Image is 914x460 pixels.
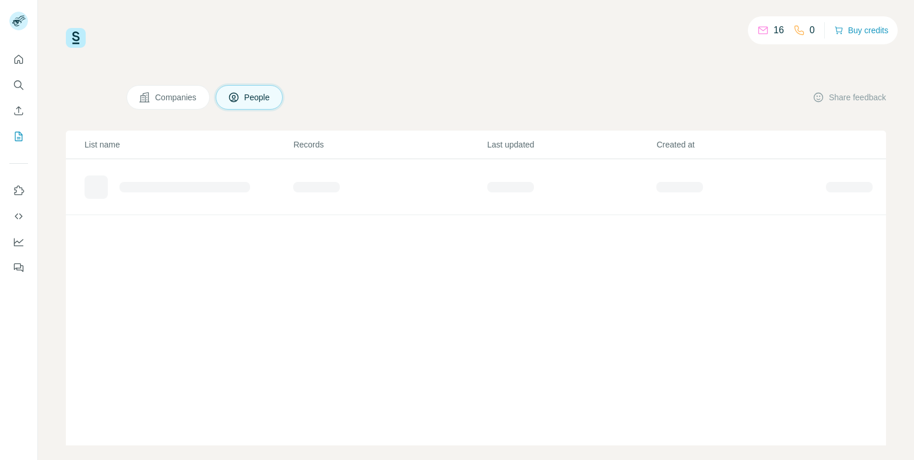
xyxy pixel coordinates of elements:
p: 16 [774,23,784,37]
button: Use Surfe on LinkedIn [9,180,28,201]
button: Search [9,75,28,96]
h4: My lists [66,88,113,107]
button: Enrich CSV [9,100,28,121]
button: Buy credits [834,22,888,38]
button: Use Surfe API [9,206,28,227]
button: My lists [9,126,28,147]
img: Surfe Logo [66,28,86,48]
button: Dashboard [9,231,28,252]
button: Feedback [9,257,28,278]
button: Quick start [9,49,28,70]
span: People [244,92,271,103]
span: Companies [155,92,198,103]
p: Last updated [487,139,656,150]
p: Records [293,139,486,150]
p: List name [85,139,292,150]
button: Share feedback [813,92,886,103]
p: 0 [810,23,815,37]
p: Created at [656,139,825,150]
